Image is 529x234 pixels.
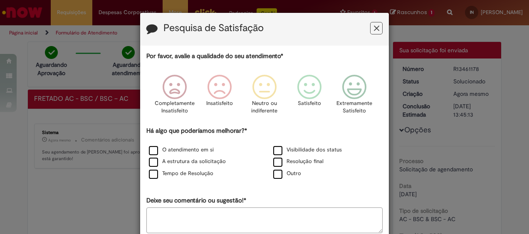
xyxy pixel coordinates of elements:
div: Insatisfeito [198,68,241,125]
label: Visibilidade dos status [273,146,342,154]
label: Outro [273,170,301,178]
p: Extremamente Satisfeito [336,100,372,115]
label: Deixe seu comentário ou sugestão!* [146,196,246,205]
p: Completamente Insatisfeito [155,100,195,115]
div: Completamente Insatisfeito [153,68,195,125]
label: O atendimento em si [149,146,214,154]
p: Neutro ou indiferente [250,100,279,115]
label: A estrutura da solicitação [149,158,226,166]
div: Extremamente Satisfeito [333,68,376,125]
label: Pesquisa de Satisfação [163,23,264,34]
div: Satisfeito [288,68,331,125]
p: Insatisfeito [206,100,233,107]
div: Há algo que poderíamos melhorar?* [146,127,383,180]
p: Satisfeito [298,100,321,107]
label: Resolução final [273,158,324,166]
label: Tempo de Resolução [149,170,213,178]
div: Neutro ou indiferente [243,68,286,125]
label: Por favor, avalie a qualidade do seu atendimento* [146,52,283,61]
